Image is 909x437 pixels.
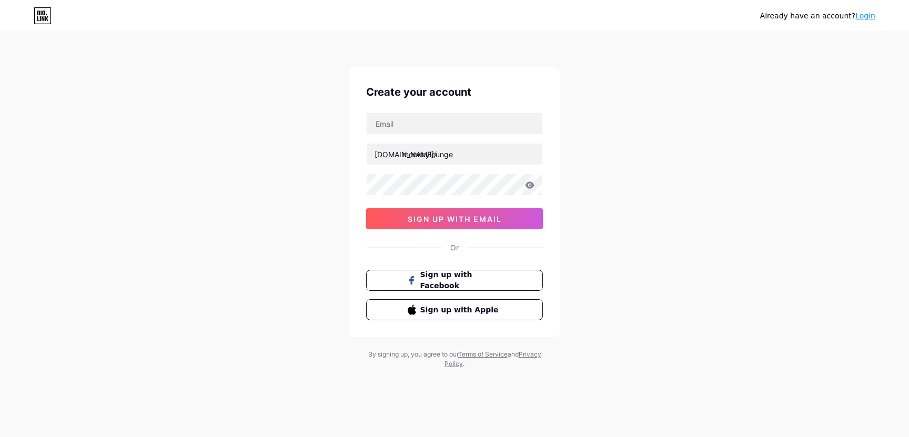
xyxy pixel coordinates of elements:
div: Create your account [366,84,543,100]
input: username [367,144,542,165]
div: [DOMAIN_NAME]/ [375,149,437,160]
button: Sign up with Facebook [366,270,543,291]
a: Terms of Service [458,350,508,358]
div: By signing up, you agree to our and . [365,350,544,369]
span: Sign up with Apple [420,304,502,316]
a: Login [855,12,875,20]
input: Email [367,113,542,134]
div: Or [450,242,459,253]
span: Sign up with Facebook [420,269,502,291]
span: sign up with email [408,215,502,223]
button: sign up with email [366,208,543,229]
div: Already have an account? [760,11,875,22]
button: Sign up with Apple [366,299,543,320]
